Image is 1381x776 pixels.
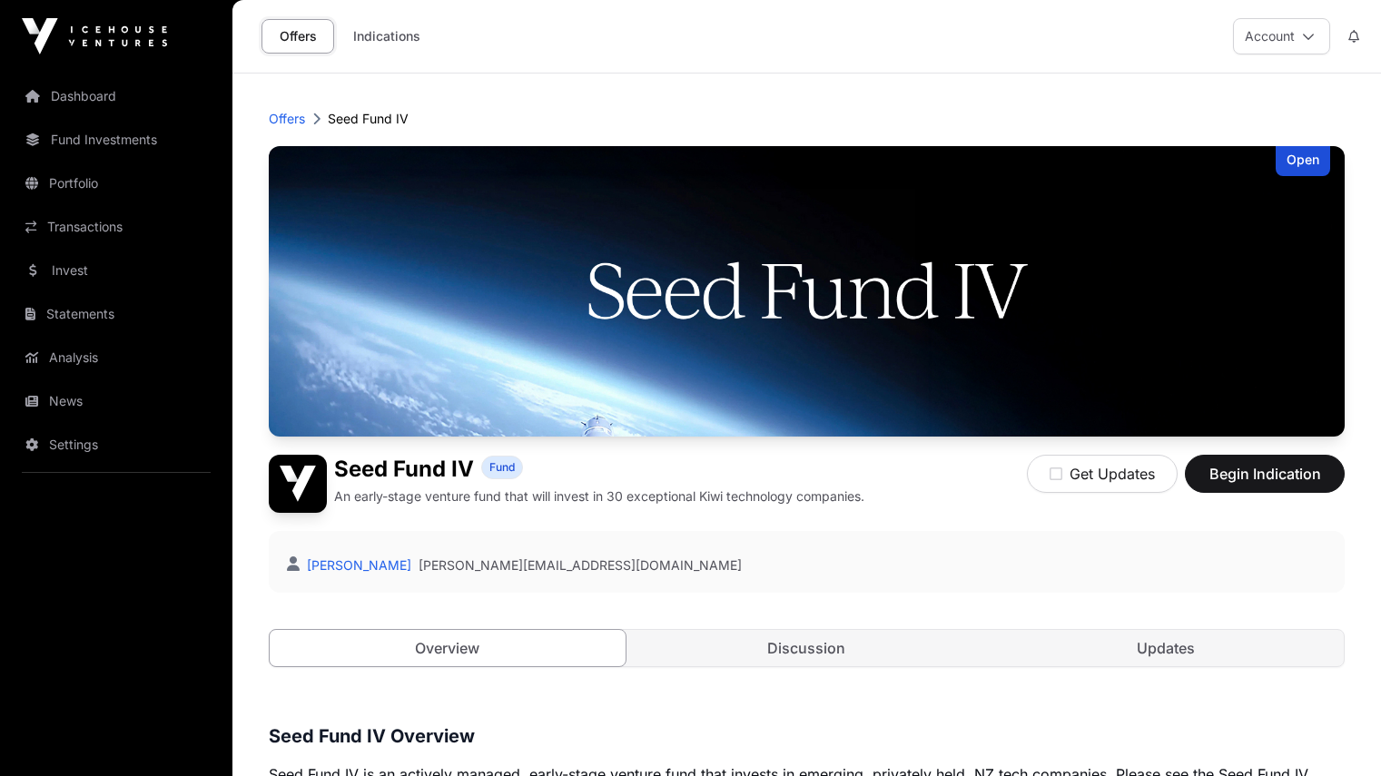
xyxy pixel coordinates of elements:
[269,455,327,513] img: Seed Fund IV
[15,425,218,465] a: Settings
[1208,463,1322,485] span: Begin Indication
[629,630,985,666] a: Discussion
[15,294,218,334] a: Statements
[303,557,411,573] a: [PERSON_NAME]
[1276,146,1330,176] div: Open
[1027,455,1178,493] button: Get Updates
[270,630,1344,666] nav: Tabs
[15,207,218,247] a: Transactions
[1233,18,1330,54] button: Account
[269,629,626,667] a: Overview
[15,76,218,116] a: Dashboard
[341,19,432,54] a: Indications
[22,18,167,54] img: Icehouse Ventures Logo
[1290,689,1381,776] iframe: Chat Widget
[15,163,218,203] a: Portfolio
[15,381,218,421] a: News
[269,722,1345,751] h3: Seed Fund IV Overview
[328,110,409,128] p: Seed Fund IV
[269,110,305,128] a: Offers
[15,338,218,378] a: Analysis
[334,487,864,506] p: An early-stage venture fund that will invest in 30 exceptional Kiwi technology companies.
[1185,473,1345,491] a: Begin Indication
[269,146,1345,437] img: Seed Fund IV
[334,455,474,484] h1: Seed Fund IV
[261,19,334,54] a: Offers
[15,120,218,160] a: Fund Investments
[419,556,742,575] a: [PERSON_NAME][EMAIL_ADDRESS][DOMAIN_NAME]
[15,250,218,290] a: Invest
[988,630,1344,666] a: Updates
[489,460,515,475] span: Fund
[1185,455,1345,493] button: Begin Indication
